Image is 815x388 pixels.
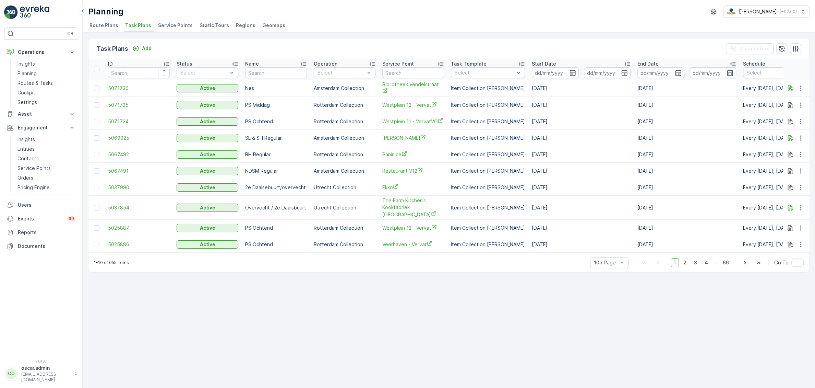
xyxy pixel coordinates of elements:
[382,81,444,95] a: Bibliotheek Vendelstraat
[528,80,634,97] td: [DATE]
[108,85,170,92] span: 5071736
[447,113,528,130] td: Item Collection [PERSON_NAME]
[177,224,238,232] button: Active
[447,130,528,146] td: Item Collection [PERSON_NAME]
[6,368,17,379] div: OO
[108,204,170,211] a: 5037854
[18,215,63,222] p: Events
[94,135,99,141] div: Toggle Row Selected
[18,202,75,208] p: Users
[94,152,99,157] div: Toggle Row Selected
[447,236,528,253] td: Item Collection [PERSON_NAME]
[94,168,99,174] div: Toggle Row Selected
[177,134,238,142] button: Active
[634,113,740,130] td: [DATE]
[382,101,444,109] a: Westplein 12 - Vervat
[17,184,50,191] p: Pricing Engine
[310,113,379,130] td: Rotterdam Collection
[382,118,444,125] span: Westplein 11 - VervatVG
[451,60,487,67] p: Task Template
[17,146,35,152] p: Entities
[743,60,765,67] p: Schedule
[382,134,444,141] span: [PERSON_NAME]
[726,43,774,54] button: Clear Filters
[4,198,78,212] a: Users
[200,184,215,191] p: Active
[18,229,75,236] p: Reports
[4,107,78,121] button: Asset
[634,130,740,146] td: [DATE]
[15,69,78,78] a: Planning
[447,146,528,163] td: Item Collection [PERSON_NAME]
[690,67,736,78] input: dd/mm/yyyy
[18,111,64,117] p: Asset
[691,258,700,267] span: 3
[310,179,379,196] td: Utrecht Collection
[382,67,444,78] input: Search
[580,69,583,77] p: -
[242,163,310,179] td: NDSM Regular
[158,22,193,29] span: Service Points
[200,225,215,231] p: Active
[177,167,238,175] button: Active
[382,151,444,158] span: PaninIce
[15,173,78,183] a: Orders
[15,59,78,69] a: Insights
[447,97,528,113] td: Item Collection [PERSON_NAME]
[108,225,170,231] a: 5025887
[17,80,53,87] p: Routes & Tasks
[382,167,444,174] span: Restaurant V12
[242,146,310,163] td: BH Regular
[17,60,35,67] p: Insights
[310,130,379,146] td: Amsterdam Collection
[726,8,736,15] img: basis-logo_rgb2x.png
[382,224,444,231] a: Westplein 12 - Vervat
[382,184,444,191] a: Ekko
[94,260,129,265] p: 1-10 of 655 items
[94,242,99,247] div: Toggle Row Selected
[634,80,740,97] td: [DATE]
[69,216,74,221] p: 99
[4,45,78,59] button: Operations
[532,67,579,78] input: dd/mm/yyyy
[88,6,123,17] p: Planning
[67,31,73,36] p: ⌘B
[94,102,99,108] div: Toggle Row Selected
[15,88,78,98] a: Cockpit
[382,241,444,248] span: Veerhaven - Vervat
[142,45,152,52] p: Add
[310,220,379,236] td: Rotterdam Collection
[4,121,78,135] button: Engagement
[94,185,99,190] div: Toggle Row Selected
[242,80,310,97] td: Nes
[177,117,238,126] button: Active
[4,365,78,383] button: OOoscar.admin[EMAIL_ADDRESS][DOMAIN_NAME]
[310,97,379,113] td: Rotterdam Collection
[671,258,679,267] span: 1
[17,70,37,77] p: Planning
[634,179,740,196] td: [DATE]
[17,165,51,172] p: Service Points
[200,241,215,248] p: Active
[702,258,711,267] span: 4
[200,135,215,141] p: Active
[17,155,39,162] p: Contacts
[382,60,414,67] p: Service Point
[108,151,170,158] span: 5067492
[108,102,170,109] a: 5071735
[97,44,128,54] p: Task Plans
[108,184,170,191] a: 5037990
[774,259,789,266] span: Go To
[177,150,238,159] button: Active
[108,241,170,248] a: 5025886
[528,236,634,253] td: [DATE]
[17,89,35,96] p: Cockpit
[130,44,154,53] button: Add
[245,60,259,67] p: Name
